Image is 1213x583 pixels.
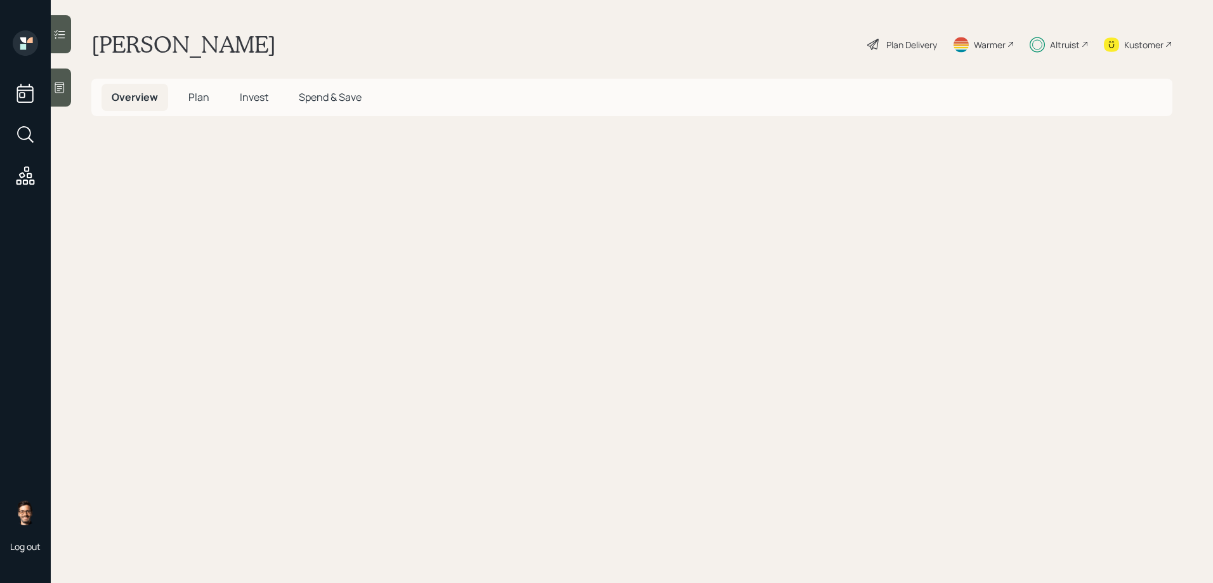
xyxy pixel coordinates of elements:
div: Kustomer [1124,38,1164,51]
span: Plan [188,90,209,104]
div: Warmer [974,38,1006,51]
h1: [PERSON_NAME] [91,30,276,58]
img: sami-boghos-headshot.png [13,500,38,525]
div: Altruist [1050,38,1080,51]
span: Overview [112,90,158,104]
div: Log out [10,540,41,553]
div: Plan Delivery [886,38,937,51]
span: Invest [240,90,268,104]
span: Spend & Save [299,90,362,104]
